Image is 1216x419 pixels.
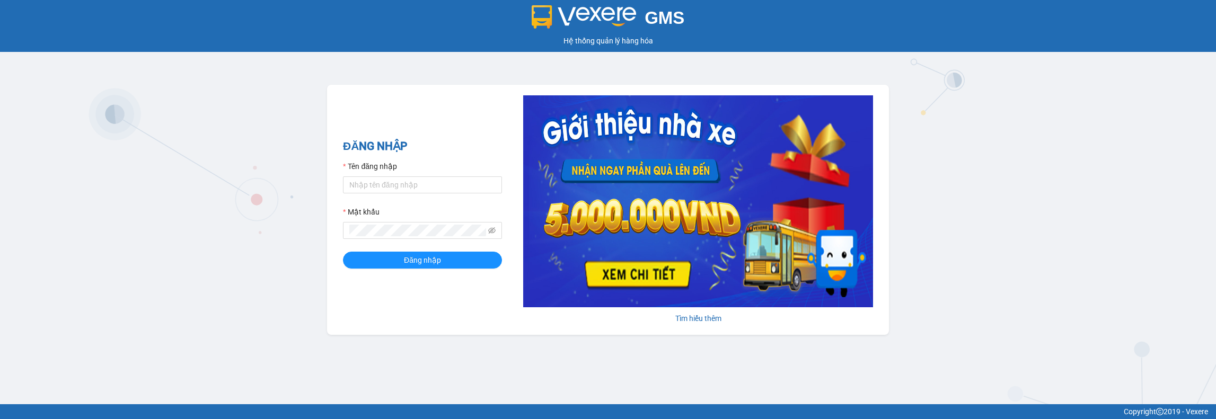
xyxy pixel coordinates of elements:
img: banner-0 [523,95,873,307]
h2: ĐĂNG NHẬP [343,138,502,155]
span: Đăng nhập [404,254,441,266]
div: Hệ thống quản lý hàng hóa [3,35,1213,47]
label: Tên đăng nhập [343,161,397,172]
span: eye-invisible [488,227,496,234]
button: Đăng nhập [343,252,502,269]
span: copyright [1156,408,1164,415]
span: GMS [645,8,684,28]
label: Mật khẩu [343,206,380,218]
a: GMS [532,16,685,24]
input: Mật khẩu [349,225,486,236]
img: logo 2 [532,5,637,29]
div: Copyright 2019 - Vexere [8,406,1208,417]
input: Tên đăng nhập [343,176,502,193]
div: Tìm hiểu thêm [523,313,873,324]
